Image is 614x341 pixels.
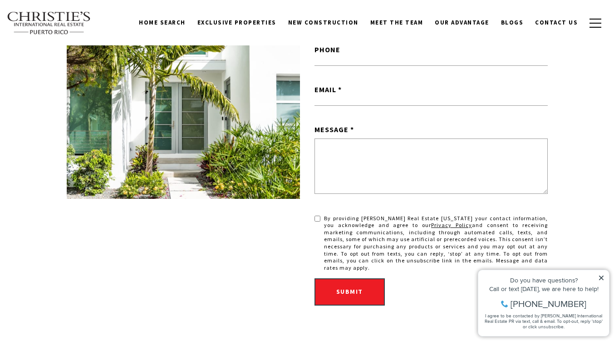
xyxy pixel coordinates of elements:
a: Meet the Team [364,14,429,31]
img: Christie's International Real Estate text transparent background [7,11,91,35]
button: Submit [314,278,385,306]
span: [PHONE_NUMBER] [37,43,113,52]
span: New Construction [288,19,359,26]
label: Message [314,124,548,135]
div: Call or text [DATE], we are here to help! [10,29,131,35]
span: I agree to be contacted by [PERSON_NAME] International Real Estate PR via text, call & email. To ... [11,56,129,73]
a: Home Search [133,14,192,31]
label: Phone [314,44,548,55]
div: Do you have questions? [10,20,131,27]
a: Our Advantage [429,14,495,31]
span: By providing [PERSON_NAME] Real Estate [US_STATE] your contact information, you acknowledge and a... [324,215,548,272]
img: a white house with a palm tree [67,4,300,199]
span: Exclusive Properties [197,19,276,26]
input: By providing Christie's Real Estate Puerto Rico your contact information, you acknowledge and agr... [314,216,320,222]
a: Privacy Policy - open in a new tab [431,222,472,228]
button: button [584,10,607,36]
span: Blogs [501,19,524,26]
a: Blogs [495,14,530,31]
span: Contact Us [535,19,578,26]
a: Exclusive Properties [192,14,282,31]
a: New Construction [282,14,364,31]
label: Email [314,84,548,95]
a: Contact Us [529,14,584,31]
span: Our Advantage [435,19,489,26]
